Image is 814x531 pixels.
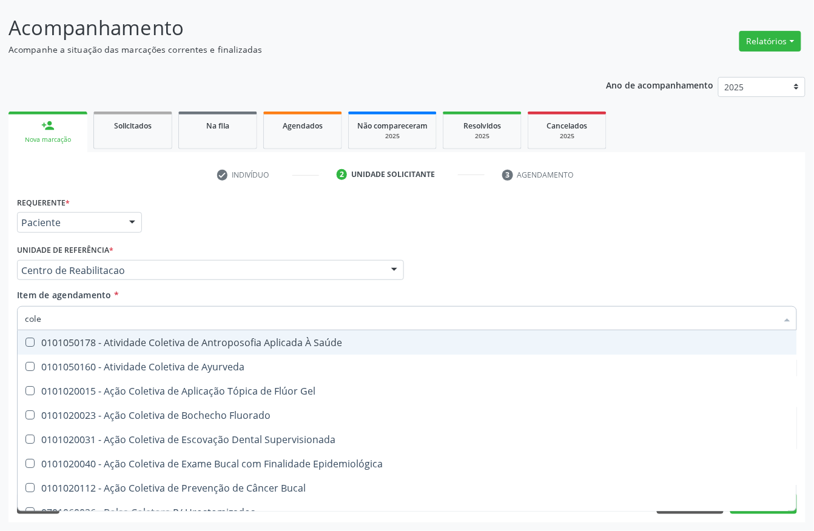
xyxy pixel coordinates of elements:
[25,306,777,330] input: Buscar por procedimentos
[357,132,428,141] div: 2025
[8,43,567,56] p: Acompanhe a situação das marcações correntes e finalizadas
[206,121,229,131] span: Na fila
[17,289,112,301] span: Item de agendamento
[21,264,379,276] span: Centro de Reabilitacao
[739,31,801,52] button: Relatórios
[114,121,152,131] span: Solicitados
[351,169,435,180] div: Unidade solicitante
[283,121,323,131] span: Agendados
[17,135,79,144] div: Nova marcação
[547,121,588,131] span: Cancelados
[21,216,117,229] span: Paciente
[463,121,501,131] span: Resolvidos
[17,241,113,260] label: Unidade de referência
[357,121,428,131] span: Não compareceram
[337,169,348,180] div: 2
[452,132,513,141] div: 2025
[41,119,55,132] div: person_add
[607,77,714,92] p: Ano de acompanhamento
[17,193,70,212] label: Requerente
[537,132,597,141] div: 2025
[8,13,567,43] p: Acompanhamento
